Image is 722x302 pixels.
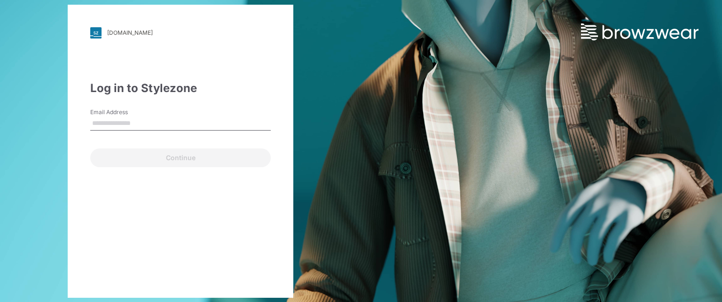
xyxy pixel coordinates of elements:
[90,80,271,97] div: Log in to Stylezone
[90,108,156,116] label: Email Address
[581,23,698,40] img: browzwear-logo.73288ffb.svg
[107,29,153,36] div: [DOMAIN_NAME]
[90,27,102,39] img: svg+xml;base64,PHN2ZyB3aWR0aD0iMjgiIGhlaWdodD0iMjgiIHZpZXdCb3g9IjAgMCAyOCAyOCIgZmlsbD0ibm9uZSIgeG...
[90,27,271,39] a: [DOMAIN_NAME]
